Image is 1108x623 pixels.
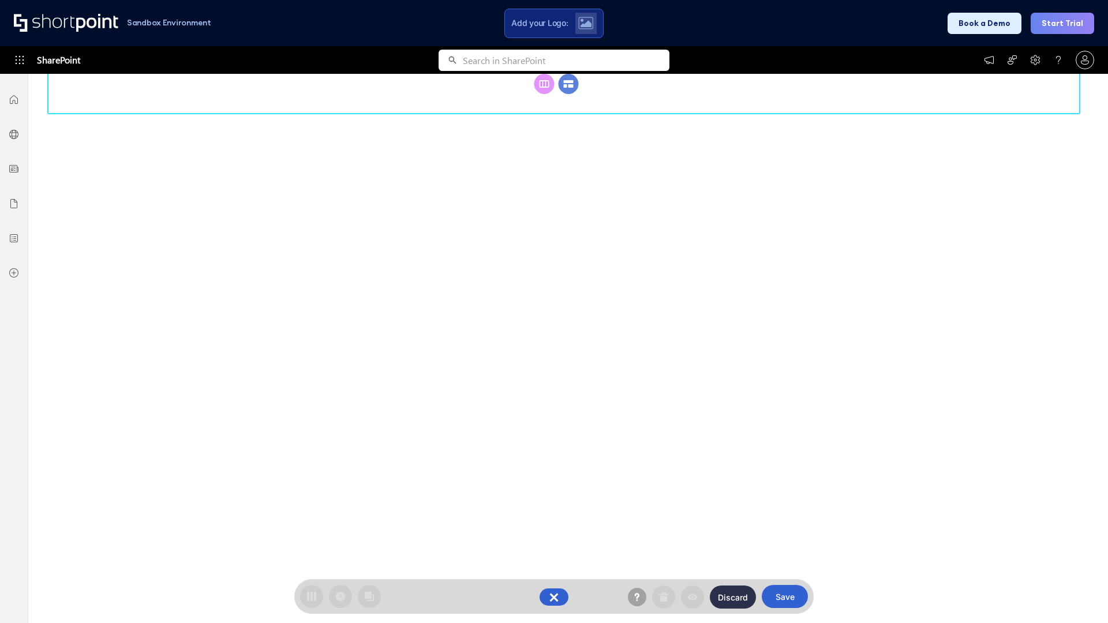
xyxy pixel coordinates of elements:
iframe: Chat Widget [1050,568,1108,623]
button: Discard [710,586,756,609]
span: Add your Logo: [511,18,568,28]
button: Save [762,585,808,608]
button: Start Trial [1031,13,1094,34]
span: SharePoint [37,46,80,74]
img: Upload logo [578,17,593,29]
h1: Sandbox Environment [127,20,211,26]
input: Search in SharePoint [463,50,669,71]
button: Book a Demo [948,13,1021,34]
